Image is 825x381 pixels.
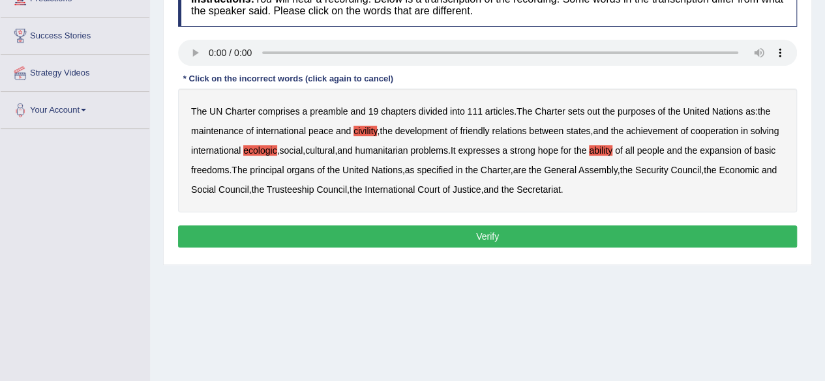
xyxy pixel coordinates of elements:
b: into [450,106,465,117]
b: friendly [460,126,489,136]
b: problems [410,145,448,156]
a: Strategy Videos [1,55,149,87]
b: articles [485,106,514,117]
b: General [544,165,577,175]
b: and [483,184,498,195]
b: the [350,184,362,195]
b: cooperation [691,126,738,136]
b: peace [308,126,333,136]
b: Nations [371,165,402,175]
a: Your Account [1,92,149,124]
b: organs [286,165,314,175]
b: and [336,126,351,136]
b: the [465,165,477,175]
b: United [342,165,368,175]
b: of [744,145,752,156]
b: freedoms [191,165,229,175]
b: sets [568,106,585,117]
a: Success Stories [1,18,149,50]
b: Assembly [578,165,618,175]
button: Verify [178,225,797,247]
b: as [745,106,755,117]
b: It [451,145,456,156]
b: relations [492,126,526,136]
b: civility [353,126,377,136]
b: in [456,165,463,175]
b: people [637,145,664,156]
b: Secretariat [517,184,561,195]
b: the [327,165,340,175]
b: strong [510,145,535,156]
b: Trusteeship [267,184,314,195]
div: . : , , , , , . . , , , , , , , . [178,89,797,212]
b: humanitarian [355,145,408,156]
b: Social [191,184,216,195]
b: chapters [381,106,416,117]
b: the [610,126,623,136]
b: social [279,145,303,156]
b: the [758,106,770,117]
b: purposes [618,106,655,117]
b: and [593,126,608,136]
b: United [683,106,709,117]
b: divided [419,106,447,117]
b: 19 [368,106,379,117]
b: UN [209,106,222,117]
b: the [685,145,697,156]
b: and [762,165,777,175]
b: solving [751,126,779,136]
b: of [317,165,325,175]
b: and [337,145,352,156]
b: Security [635,165,668,175]
b: of [246,126,254,136]
b: Charter [481,165,511,175]
b: hope [538,145,558,156]
b: of [442,184,450,195]
b: states [566,126,590,136]
b: expansion [700,145,742,156]
b: all [625,145,635,156]
b: Court [417,184,440,195]
b: cultural [305,145,335,156]
b: as [405,165,415,175]
b: the [529,165,541,175]
b: and [350,106,365,117]
b: Economic [719,165,758,175]
b: expresses [458,145,500,156]
b: a [302,106,307,117]
b: specified [417,165,453,175]
b: Council [316,184,347,195]
b: 111 [467,106,482,117]
b: Charter [535,106,565,117]
b: international [191,145,241,156]
b: Council [218,184,249,195]
b: International [365,184,415,195]
b: Justice [453,184,481,195]
b: a [502,145,507,156]
b: Council [670,165,701,175]
b: The [517,106,532,117]
b: international [256,126,306,136]
b: for [561,145,571,156]
b: ecologic [243,145,277,156]
b: the [380,126,392,136]
b: are [513,165,526,175]
b: of [450,126,458,136]
b: basic [754,145,775,156]
b: the [252,184,264,195]
b: The [191,106,207,117]
div: * Click on the incorrect words (click again to cancel) [178,72,398,85]
b: ability [589,145,612,156]
b: the [502,184,514,195]
b: The [232,165,247,175]
b: the [602,106,614,117]
b: out [587,106,599,117]
b: Nations [712,106,743,117]
b: of [615,145,623,156]
b: the [574,145,586,156]
b: the [620,165,632,175]
b: of [680,126,688,136]
b: principal [250,165,284,175]
b: development [395,126,447,136]
b: preamble [310,106,348,117]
